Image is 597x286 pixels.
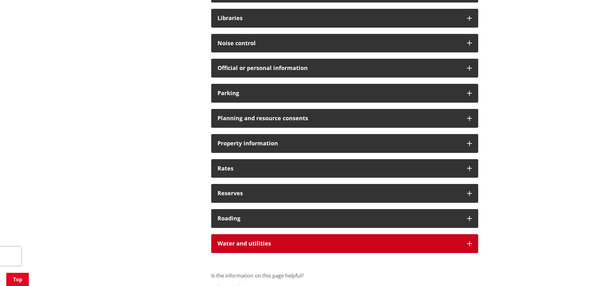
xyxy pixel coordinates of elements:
h3: Parking [217,90,461,96]
h3: Noise control [217,40,461,46]
h3: Rates [217,165,461,172]
h3: Water and utilities [217,240,461,247]
p: Is the information on this page helpful? [211,272,478,279]
h3: Official or personal information [217,65,461,71]
h3: Planning and resource consents [217,115,461,121]
a: Top [6,273,29,286]
h3: Roading [217,215,461,222]
h3: Property information [217,140,461,147]
h3: Libraries [217,15,461,21]
h3: Reserves [217,190,461,197]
